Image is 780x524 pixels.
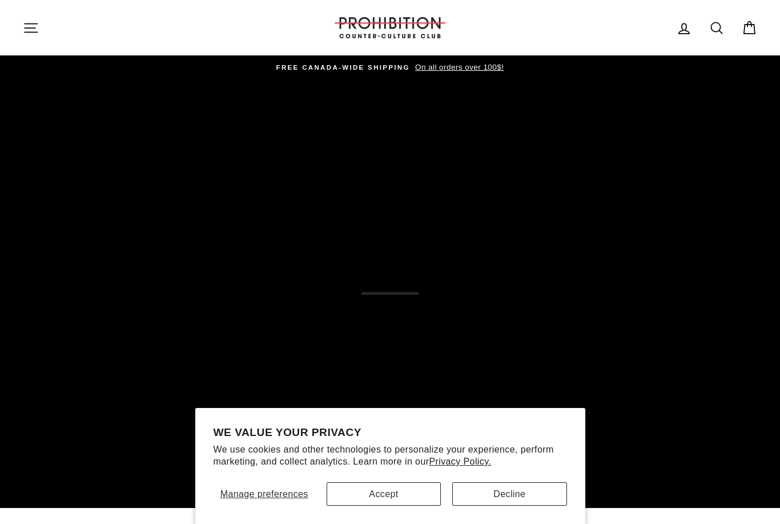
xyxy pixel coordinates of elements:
h2: We value your privacy [214,426,567,439]
span: FREE CANADA-WIDE SHIPPING [276,64,410,71]
span: Manage preferences [220,489,308,499]
img: PROHIBITION COUNTER-CULTURE CLUB [333,17,447,38]
a: FREE CANADA-WIDE SHIPPING On all orders over 100$! [26,61,754,74]
button: Accept [327,482,441,506]
button: Manage preferences [214,482,315,506]
a: Privacy Policy. [429,457,491,466]
button: Decline [452,482,566,506]
p: We use cookies and other technologies to personalize your experience, perform marketing, and coll... [214,444,567,468]
span: On all orders over 100$! [412,63,504,71]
